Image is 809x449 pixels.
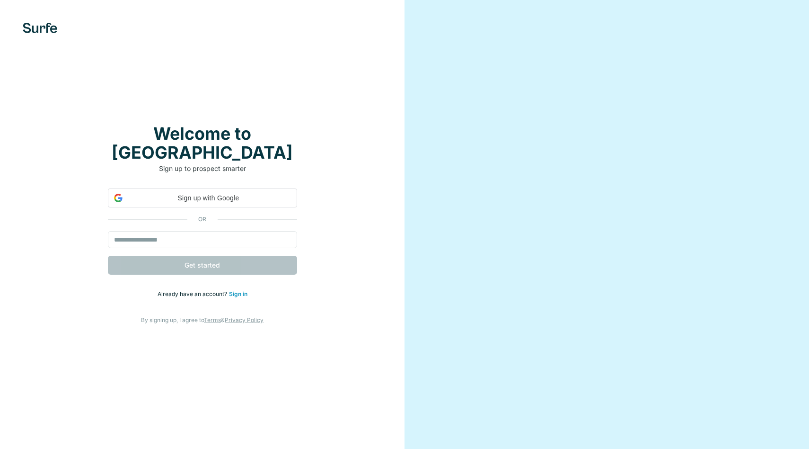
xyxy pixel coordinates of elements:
p: Sign up to prospect smarter [108,164,297,173]
div: Sign up with Google [108,189,297,207]
a: Sign in [229,290,247,297]
a: Terms [204,316,221,323]
span: Already have an account? [158,290,229,297]
span: By signing up, I agree to & [141,316,264,323]
a: Privacy Policy [225,316,264,323]
span: Sign up with Google [126,193,291,203]
p: or [187,215,218,224]
h1: Welcome to [GEOGRAPHIC_DATA] [108,124,297,162]
img: Surfe's logo [23,23,57,33]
